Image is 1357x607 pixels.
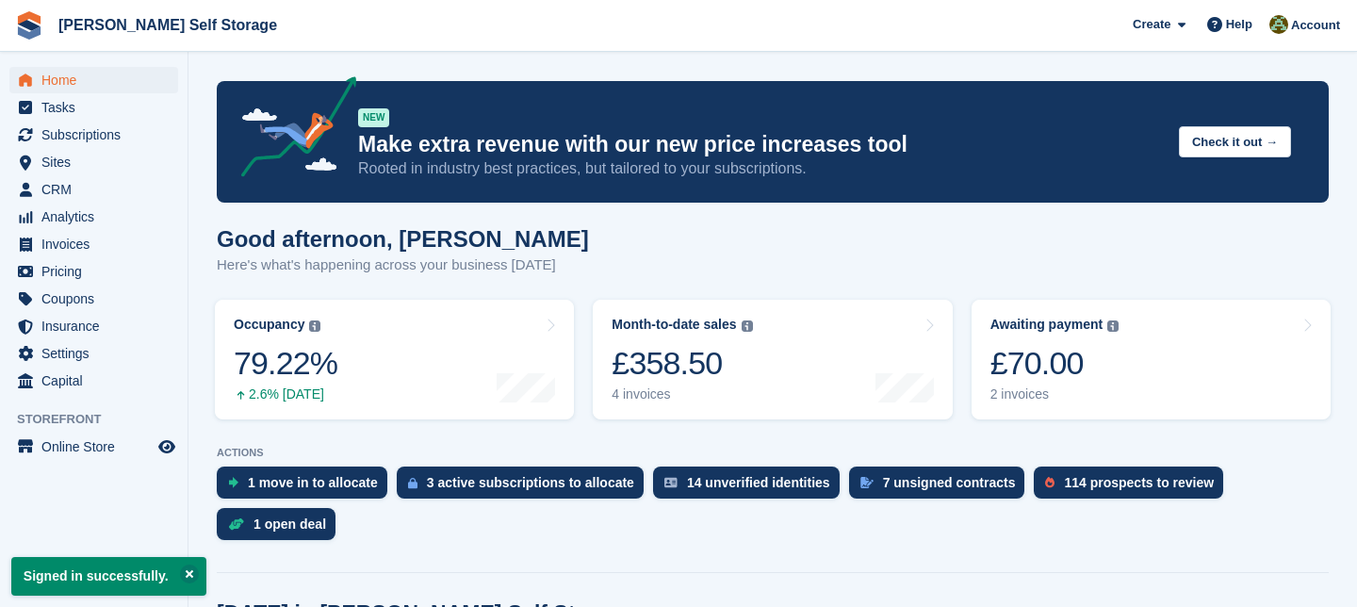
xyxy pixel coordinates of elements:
span: Subscriptions [41,122,155,148]
img: prospect-51fa495bee0391a8d652442698ab0144808aea92771e9ea1ae160a38d050c398.svg [1045,477,1055,488]
div: 114 prospects to review [1064,475,1214,490]
div: 1 open deal [253,517,326,532]
a: menu [9,313,178,339]
p: ACTIONS [217,447,1329,459]
div: 2.6% [DATE] [234,386,337,402]
a: 3 active subscriptions to allocate [397,467,653,508]
img: icon-info-grey-7440780725fd019a000dd9b08b2336e03edf1995a4989e88bcd33f0948082b44.svg [1107,320,1119,332]
span: Online Store [41,434,155,460]
div: 3 active subscriptions to allocate [427,475,634,490]
div: Occupancy [234,317,304,333]
p: Signed in successfully. [11,557,206,596]
a: menu [9,94,178,121]
a: menu [9,368,178,394]
span: Home [41,67,155,93]
img: active_subscription_to_allocate_icon-d502201f5373d7db506a760aba3b589e785aa758c864c3986d89f69b8ff3... [408,477,417,489]
span: Insurance [41,313,155,339]
span: Account [1291,16,1340,35]
span: Tasks [41,94,155,121]
span: Sites [41,149,155,175]
span: Pricing [41,258,155,285]
div: NEW [358,108,389,127]
div: 2 invoices [990,386,1120,402]
span: CRM [41,176,155,203]
img: verify_identity-adf6edd0f0f0b5bbfe63781bf79b02c33cf7c696d77639b501bdc392416b5a36.svg [664,477,678,488]
div: Month-to-date sales [612,317,736,333]
button: Check it out → [1179,126,1291,157]
a: menu [9,258,178,285]
p: Here's what's happening across your business [DATE] [217,254,589,276]
span: Capital [41,368,155,394]
a: Preview store [155,435,178,458]
div: 79.22% [234,344,337,383]
img: stora-icon-8386f47178a22dfd0bd8f6a31ec36ba5ce8667c1dd55bd0f319d3a0aa187defe.svg [15,11,43,40]
img: Karl [1269,15,1288,34]
div: 1 move in to allocate [248,475,378,490]
span: Help [1226,15,1252,34]
a: 114 prospects to review [1034,467,1233,508]
a: menu [9,149,178,175]
a: menu [9,434,178,460]
a: menu [9,176,178,203]
img: contract_signature_icon-13c848040528278c33f63329250d36e43548de30e8caae1d1a13099fd9432cc5.svg [860,477,874,488]
div: 14 unverified identities [687,475,830,490]
a: 7 unsigned contracts [849,467,1035,508]
a: menu [9,231,178,257]
img: price-adjustments-announcement-icon-8257ccfd72463d97f412b2fc003d46551f7dbcb40ab6d574587a9cd5c0d94... [225,76,357,184]
a: Awaiting payment £70.00 2 invoices [972,300,1331,419]
img: icon-info-grey-7440780725fd019a000dd9b08b2336e03edf1995a4989e88bcd33f0948082b44.svg [742,320,753,332]
img: deal-1b604bf984904fb50ccaf53a9ad4b4a5d6e5aea283cecdc64d6e3604feb123c2.svg [228,517,244,531]
a: Month-to-date sales £358.50 4 invoices [593,300,952,419]
div: 7 unsigned contracts [883,475,1016,490]
span: Create [1133,15,1170,34]
img: move_ins_to_allocate_icon-fdf77a2bb77ea45bf5b3d319d69a93e2d87916cf1d5bf7949dd705db3b84f3ca.svg [228,477,238,488]
a: menu [9,340,178,367]
a: menu [9,204,178,230]
a: [PERSON_NAME] Self Storage [51,9,285,41]
div: £358.50 [612,344,752,383]
span: Analytics [41,204,155,230]
a: Occupancy 79.22% 2.6% [DATE] [215,300,574,419]
a: menu [9,67,178,93]
p: Make extra revenue with our new price increases tool [358,131,1164,158]
p: Rooted in industry best practices, but tailored to your subscriptions. [358,158,1164,179]
a: 1 move in to allocate [217,467,397,508]
span: Invoices [41,231,155,257]
span: Coupons [41,286,155,312]
a: 1 open deal [217,508,345,550]
a: menu [9,122,178,148]
div: Awaiting payment [990,317,1104,333]
div: £70.00 [990,344,1120,383]
a: menu [9,286,178,312]
div: 4 invoices [612,386,752,402]
img: icon-info-grey-7440780725fd019a000dd9b08b2336e03edf1995a4989e88bcd33f0948082b44.svg [309,320,320,332]
span: Settings [41,340,155,367]
a: 14 unverified identities [653,467,849,508]
h1: Good afternoon, [PERSON_NAME] [217,226,589,252]
span: Storefront [17,410,188,429]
